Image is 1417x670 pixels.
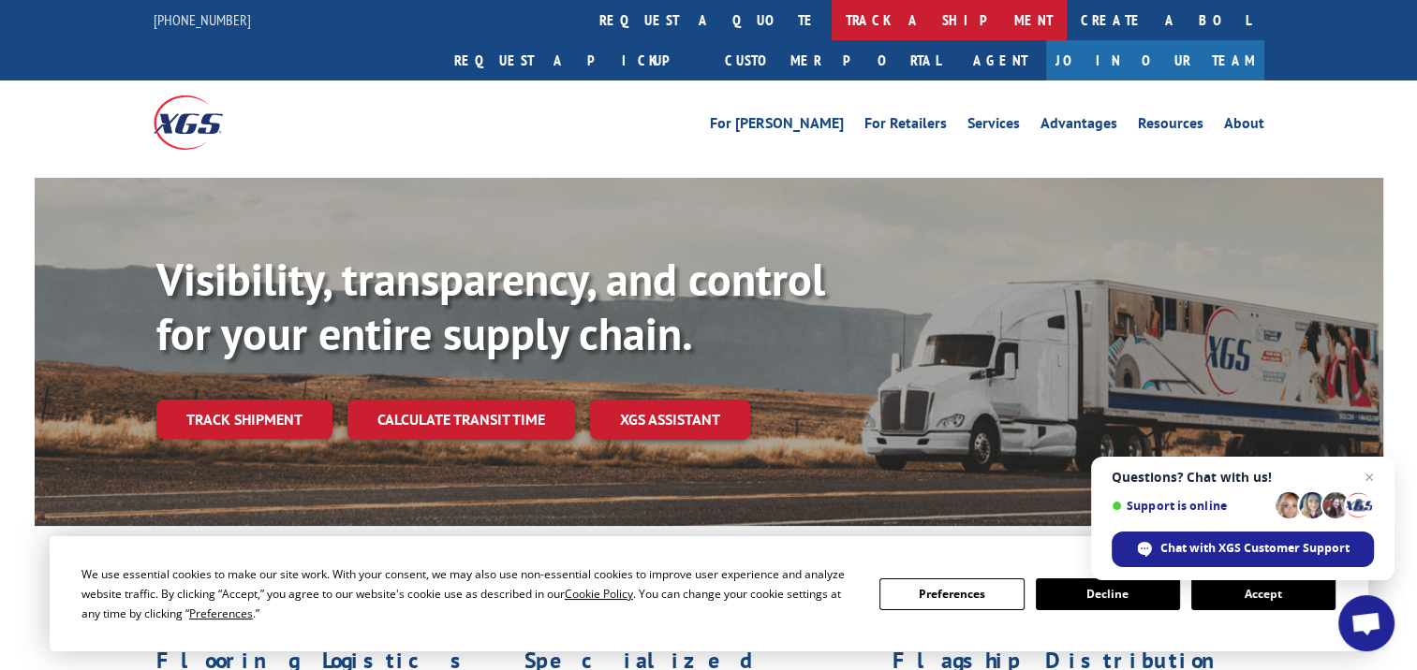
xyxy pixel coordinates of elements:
button: Decline [1036,578,1180,610]
button: Accept [1191,578,1336,610]
a: Track shipment [156,400,332,439]
a: Calculate transit time [347,400,575,440]
a: Resources [1138,116,1203,137]
a: About [1224,116,1264,137]
div: We use essential cookies to make our site work. With your consent, we may also use non-essential ... [81,564,857,623]
a: For [PERSON_NAME] [710,116,844,137]
span: Preferences [189,605,253,621]
b: Visibility, transparency, and control for your entire supply chain. [156,250,825,362]
a: Join Our Team [1046,40,1264,80]
div: Cookie Consent Prompt [50,536,1368,651]
span: Questions? Chat with us! [1112,470,1374,485]
span: Chat with XGS Customer Support [1160,540,1350,557]
a: For Retailers [864,116,947,137]
a: Advantages [1041,116,1117,137]
span: Cookie Policy [565,586,633,602]
span: Support is online [1112,499,1269,513]
a: Agent [954,40,1046,80]
a: XGS ASSISTANT [590,400,750,440]
button: Preferences [879,578,1024,610]
a: Request a pickup [440,40,711,80]
a: [PHONE_NUMBER] [154,10,251,29]
a: Customer Portal [711,40,954,80]
a: Services [967,116,1020,137]
span: Close chat [1358,466,1380,488]
div: Open chat [1338,595,1395,651]
div: Chat with XGS Customer Support [1112,532,1374,567]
